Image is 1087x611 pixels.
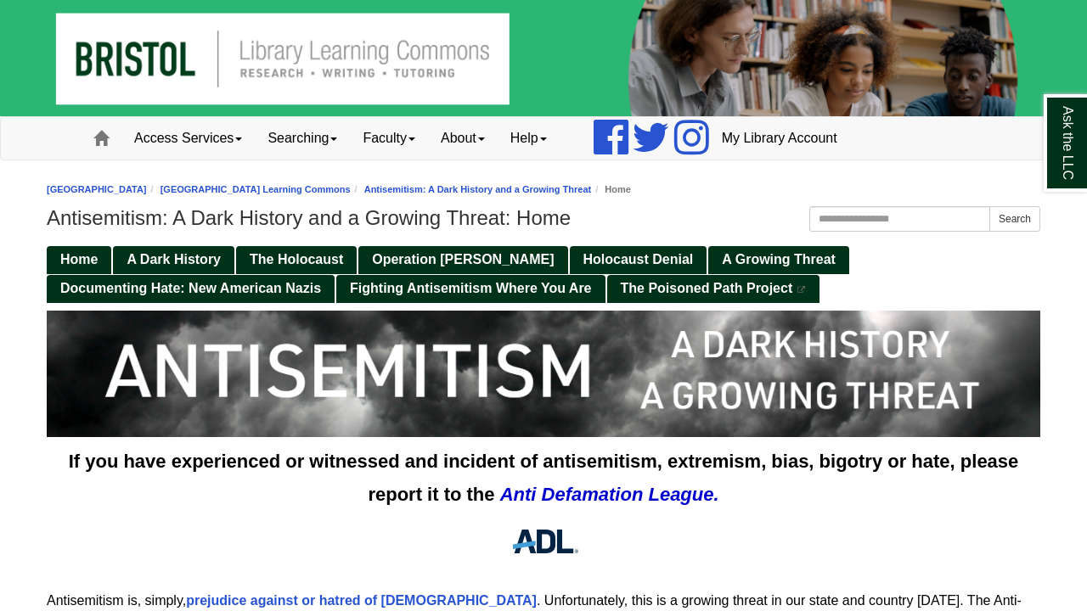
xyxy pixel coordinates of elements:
[336,275,605,303] a: Fighting Antisemitism Where You Are
[648,484,718,505] strong: League.
[583,252,694,266] span: Holocaust Denial
[255,117,350,160] a: Searching
[47,184,147,194] a: [GEOGRAPHIC_DATA]
[69,451,1019,505] span: If you have experienced or witnessed and incident of antisemitism, extremism, bias, bigotry or ha...
[570,246,707,274] a: Holocaust Denial
[428,117,498,160] a: About
[60,252,98,266] span: Home
[591,182,631,198] li: Home
[708,246,849,274] a: A Growing Threat
[113,246,234,274] a: A Dark History
[350,281,591,295] span: Fighting Antisemitism Where You Are
[364,184,592,194] a: Antisemitism: A Dark History and a Growing Threat
[47,246,111,274] a: Home
[498,117,560,160] a: Help
[709,117,850,160] a: My Library Account
[47,275,335,303] a: Documenting Hate: New American Nazis
[236,246,357,274] a: The Holocaust
[121,117,255,160] a: Access Services
[47,206,1040,230] h1: Antisemitism: A Dark History and a Growing Threat: Home
[127,252,221,266] span: A Dark History
[47,311,1040,437] img: Antisemitism, a dark history, a growing threat
[358,246,567,274] a: Operation [PERSON_NAME]
[504,519,584,563] img: ADL
[47,182,1040,198] nav: breadcrumb
[500,484,644,505] i: Anti Defamation
[250,252,343,266] span: The Holocaust
[161,184,351,194] a: [GEOGRAPHIC_DATA] Learning Commons
[186,593,537,608] a: prejudice against or hatred of [DEMOGRAPHIC_DATA]
[500,484,719,505] a: Anti Defamation League.
[722,252,836,266] span: A Growing Threat
[607,275,820,303] a: The Poisoned Path Project
[47,244,1040,302] div: Guide Pages
[621,281,793,295] span: The Poisoned Path Project
[372,252,554,266] span: Operation [PERSON_NAME]
[989,206,1040,232] button: Search
[350,117,428,160] a: Faculty
[60,281,321,295] span: Documenting Hate: New American Nazis
[797,286,807,294] i: This link opens in a new window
